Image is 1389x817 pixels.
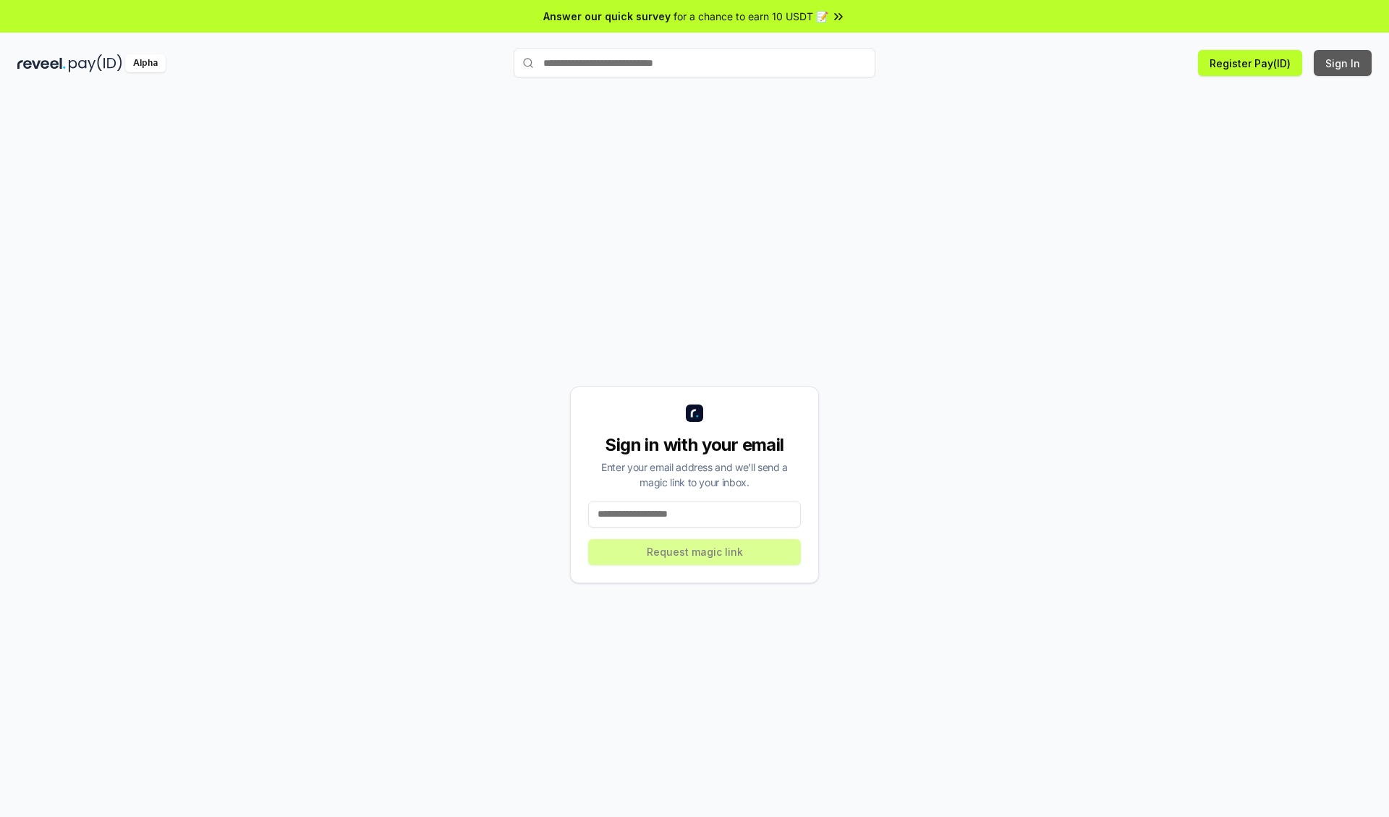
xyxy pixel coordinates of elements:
[588,433,801,457] div: Sign in with your email
[588,460,801,490] div: Enter your email address and we’ll send a magic link to your inbox.
[1198,50,1302,76] button: Register Pay(ID)
[686,405,703,422] img: logo_small
[1314,50,1372,76] button: Sign In
[543,9,671,24] span: Answer our quick survey
[674,9,828,24] span: for a chance to earn 10 USDT 📝
[125,54,166,72] div: Alpha
[17,54,66,72] img: reveel_dark
[69,54,122,72] img: pay_id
